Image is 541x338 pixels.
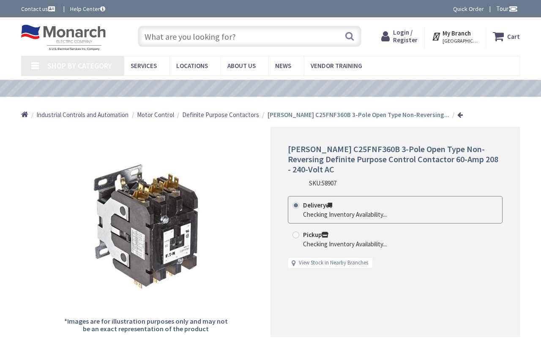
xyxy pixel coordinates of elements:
a: Industrial Controls and Automation [36,110,128,119]
div: Checking Inventory Availability... [303,210,387,219]
span: About Us [227,62,256,70]
span: Motor Control [137,111,174,119]
span: Login / Register [393,28,418,44]
span: [PERSON_NAME] C25FNF360B 3-Pole Open Type Non-Reversing Definite Purpose Control Contactor 60-Amp... [288,144,498,174]
div: SKU: [309,179,336,188]
span: Shop By Category [47,61,112,71]
span: Industrial Controls and Automation [36,111,128,119]
a: View Stock in Nearby Branches [299,259,368,267]
strong: Cart [507,29,520,44]
input: What are you looking for? [138,26,361,47]
a: Login / Register [381,29,418,44]
a: Motor Control [137,110,174,119]
span: News [275,62,291,70]
a: Contact us [21,5,57,13]
strong: Pickup [303,231,328,239]
img: Eaton C25FNF360B 3-Pole Open Type Non-Reversing Definite Purpose Control Contactor 60-Amp 208 - 2... [82,163,209,290]
div: Checking Inventory Availability... [303,240,387,248]
div: My Branch [GEOGRAPHIC_DATA], [GEOGRAPHIC_DATA] [432,29,478,44]
a: Quick Order [453,5,484,13]
span: [GEOGRAPHIC_DATA], [GEOGRAPHIC_DATA] [443,38,478,44]
img: Monarch Electric Company [21,25,106,51]
strong: My Branch [443,29,471,37]
strong: Delivery [303,201,332,209]
span: Definite Purpose Contactors [182,111,259,119]
span: Locations [176,62,208,70]
a: Definite Purpose Contactors [182,110,259,119]
a: Help Center [70,5,105,13]
span: Vendor Training [311,62,362,70]
strong: [PERSON_NAME] C25FNF360B 3-Pole Open Type Non-Reversing... [268,111,449,119]
span: 58907 [322,179,336,187]
span: Tour [496,5,518,13]
span: Services [131,62,157,70]
h5: *Images are for illustration purposes only and may not be an exact representation of the product [61,318,230,333]
a: Cart [493,29,520,44]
